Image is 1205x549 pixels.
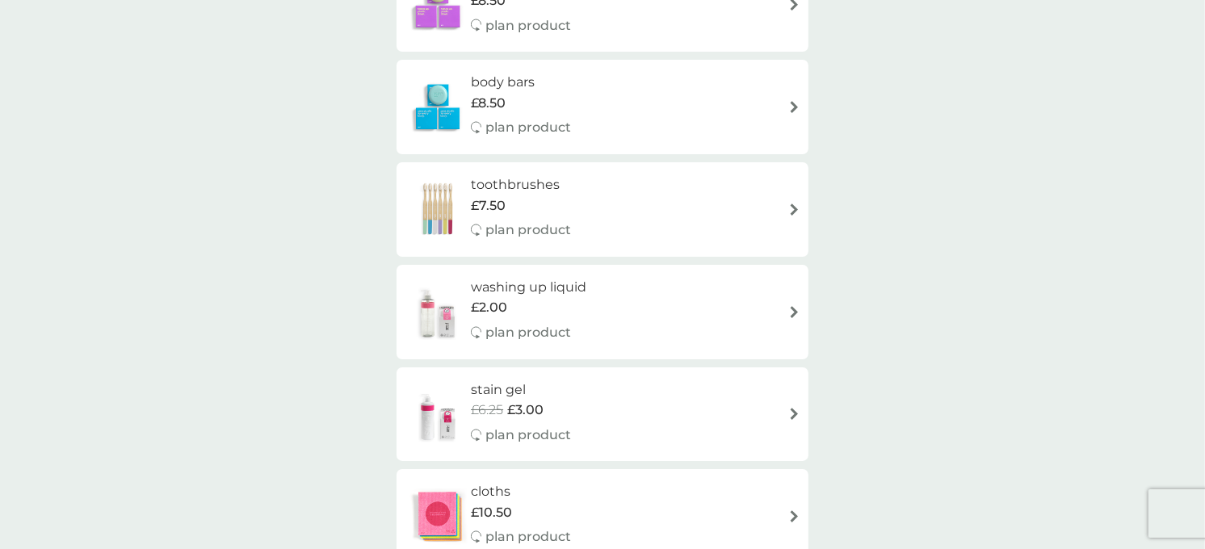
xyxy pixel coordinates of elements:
p: plan product [485,117,571,138]
span: £7.50 [471,195,506,216]
img: toothbrushes [405,181,471,237]
p: plan product [485,526,571,547]
h6: washing up liquid [471,277,586,298]
p: plan product [485,322,571,343]
img: arrow right [788,408,800,420]
p: plan product [485,425,571,446]
span: £2.00 [471,297,507,318]
img: arrow right [788,510,800,522]
p: plan product [485,15,571,36]
span: £10.50 [471,502,512,523]
img: stain gel [405,386,471,442]
img: arrow right [788,203,800,216]
h6: toothbrushes [471,174,571,195]
img: cloths [405,488,471,545]
p: plan product [485,220,571,241]
img: arrow right [788,306,800,318]
h6: cloths [471,481,571,502]
span: £8.50 [471,93,506,114]
img: washing up liquid [405,283,471,340]
span: £3.00 [507,400,544,421]
h6: stain gel [471,379,571,400]
span: £6.25 [471,400,503,421]
img: body bars [405,79,471,136]
img: arrow right [788,101,800,113]
h6: body bars [471,72,571,93]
